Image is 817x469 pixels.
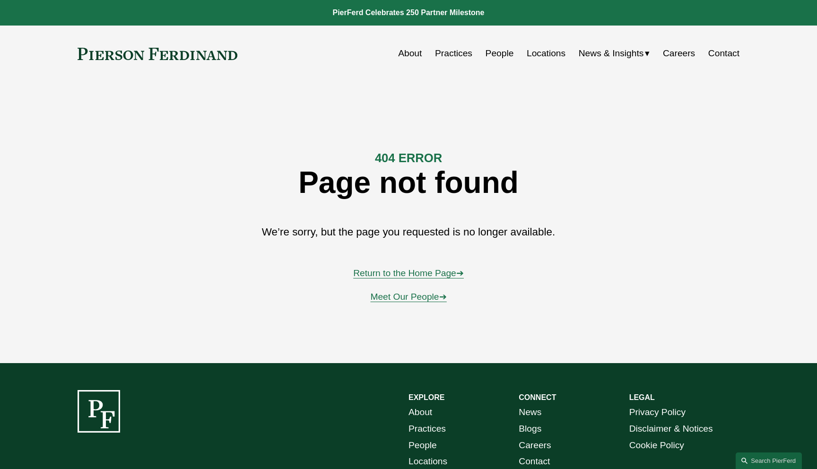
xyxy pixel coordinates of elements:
span: News & Insights [579,45,644,62]
a: Search this site [736,452,802,469]
strong: CONNECT [519,393,556,401]
span: ➔ [439,292,447,302]
strong: EXPLORE [408,393,444,401]
a: Cookie Policy [629,437,684,454]
span: ➔ [456,268,464,278]
a: Careers [519,437,551,454]
a: Locations [527,44,565,62]
a: People [486,44,514,62]
a: About [398,44,422,62]
strong: 404 ERROR [375,151,442,165]
a: People [408,437,437,454]
a: Careers [663,44,695,62]
p: We’re sorry, but the page you requested is no longer available. [243,223,574,242]
a: Return to the Home Page➔ [353,268,464,278]
a: folder dropdown [579,44,650,62]
a: Contact [708,44,739,62]
a: Blogs [519,421,541,437]
a: Meet Our People➔ [370,292,446,302]
a: Practices [408,421,446,437]
a: Practices [435,44,472,62]
a: News [519,404,541,421]
strong: LEGAL [629,393,655,401]
a: Privacy Policy [629,404,686,421]
a: Disclaimer & Notices [629,421,713,437]
h1: Page not found [188,165,629,200]
a: About [408,404,432,421]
